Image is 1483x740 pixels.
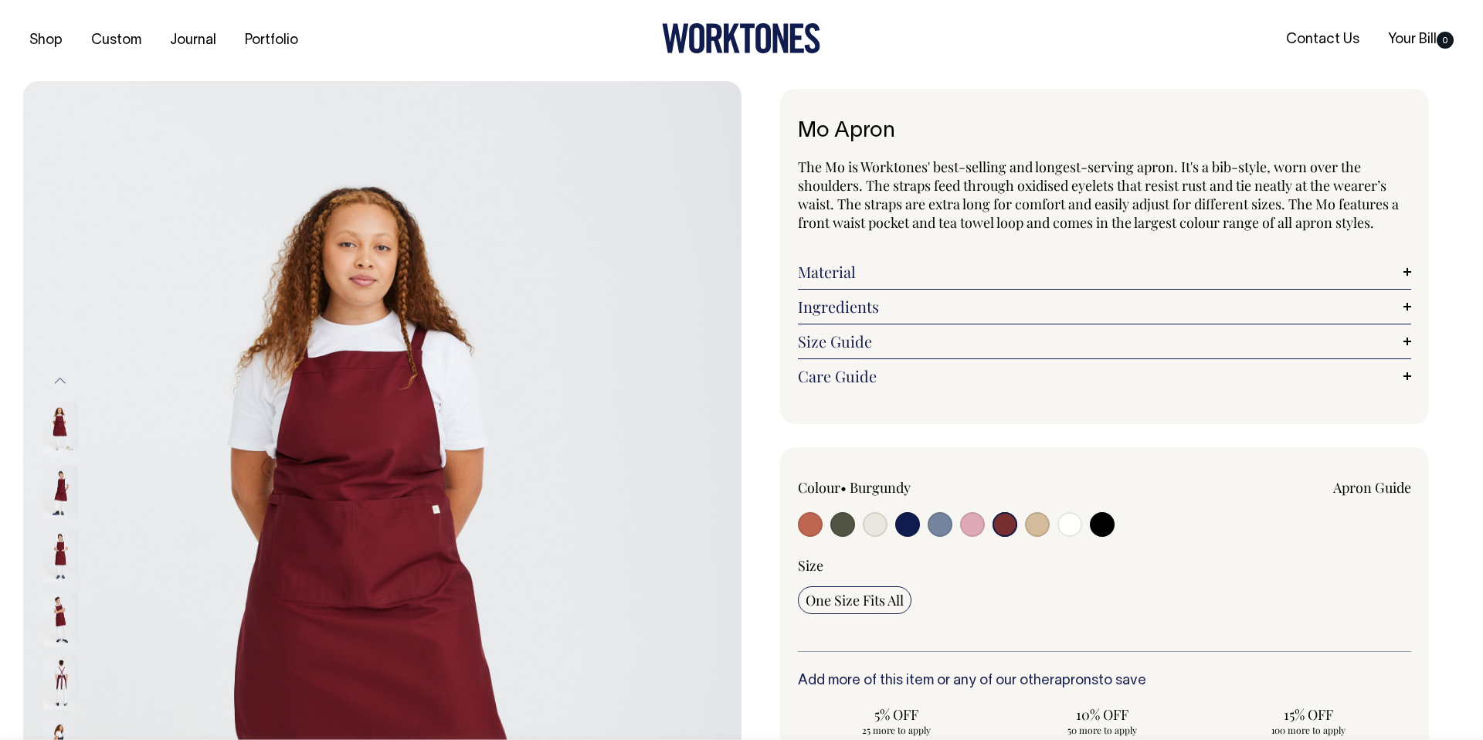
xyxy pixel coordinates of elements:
[43,466,78,520] img: burgundy
[1054,674,1098,687] a: aprons
[1382,27,1460,53] a: Your Bill0
[1280,27,1366,53] a: Contact Us
[806,591,904,609] span: One Size Fits All
[1012,705,1193,724] span: 10% OFF
[43,592,78,647] img: burgundy
[798,478,1044,497] div: Colour
[798,158,1399,232] span: The Mo is Worktones' best-selling and longest-serving apron. It's a bib-style, worn over the shou...
[85,28,148,53] a: Custom
[49,363,72,398] button: Previous
[1012,724,1193,736] span: 50 more to apply
[1217,724,1399,736] span: 100 more to apply
[1437,32,1454,49] span: 0
[798,297,1411,316] a: Ingredients
[798,367,1411,385] a: Care Guide
[798,332,1411,351] a: Size Guide
[23,28,69,53] a: Shop
[798,674,1411,689] h6: Add more of this item or any of our other to save
[850,478,911,497] label: Burgundy
[798,263,1411,281] a: Material
[806,705,987,724] span: 5% OFF
[806,724,987,736] span: 25 more to apply
[239,28,304,53] a: Portfolio
[840,478,847,497] span: •
[43,402,78,457] img: burgundy
[1217,705,1399,724] span: 15% OFF
[1333,478,1411,497] a: Apron Guide
[43,529,78,583] img: burgundy
[43,656,78,710] img: burgundy
[798,586,911,614] input: One Size Fits All
[164,28,222,53] a: Journal
[798,120,1411,144] h1: Mo Apron
[798,556,1411,575] div: Size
